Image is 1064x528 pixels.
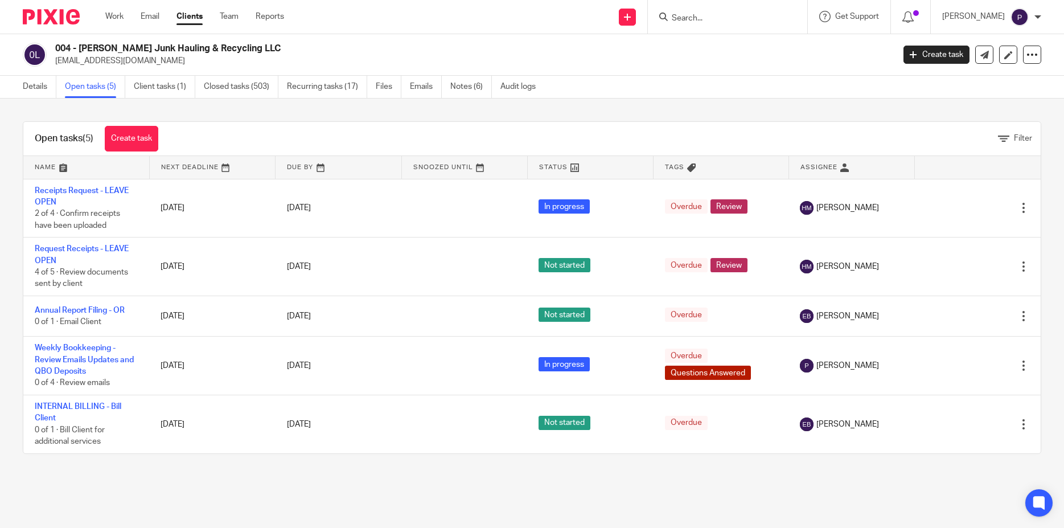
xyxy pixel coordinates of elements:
span: Overdue [665,258,708,272]
a: Annual Report Filing - OR [35,306,125,314]
img: svg%3E [1010,8,1029,26]
span: [DATE] [287,263,311,271]
a: Details [23,76,56,98]
span: 0 of 1 · Email Client [35,318,101,326]
a: INTERNAL BILLING - Bill Client [35,403,121,422]
span: Snoozed Until [413,164,473,170]
a: Clients [176,11,203,22]
td: [DATE] [149,179,275,238]
td: [DATE] [149,238,275,296]
span: Tags [665,164,684,170]
a: Receipts Request - LEAVE OPEN [35,187,129,206]
a: Recurring tasks (17) [287,76,367,98]
span: Not started [539,416,590,430]
a: Create task [105,126,158,152]
img: svg%3E [800,309,814,323]
img: Pixie [23,9,80,24]
img: svg%3E [800,359,814,373]
a: Weekly Bookkeeping - Review Emails Updates and QBO Deposits [35,344,134,375]
span: Filter [1014,134,1032,142]
span: Review [710,258,747,272]
h1: Open tasks [35,133,93,145]
span: (5) [83,134,93,143]
span: 0 of 1 · Bill Client for additional services [35,426,105,446]
span: Get Support [835,13,879,21]
span: [PERSON_NAME] [816,202,879,214]
span: Status [539,164,568,170]
span: [DATE] [287,420,311,428]
a: Reports [256,11,284,22]
img: svg%3E [800,418,814,431]
td: [DATE] [149,337,275,395]
a: Work [105,11,124,22]
a: Open tasks (5) [65,76,125,98]
span: [PERSON_NAME] [816,310,879,322]
span: 2 of 4 · Confirm receipts have been uploaded [35,210,120,230]
span: In progress [539,357,590,371]
span: Not started [539,308,590,322]
span: Overdue [665,349,708,363]
a: Request Receipts - LEAVE OPEN [35,245,129,264]
h2: 004 - [PERSON_NAME] Junk Hauling & Recycling LLC [55,43,720,55]
span: 0 of 4 · Review emails [35,379,110,387]
input: Search [671,14,773,24]
a: Emails [410,76,442,98]
img: svg%3E [800,201,814,215]
span: [DATE] [287,204,311,212]
span: In progress [539,199,590,214]
a: Closed tasks (503) [204,76,278,98]
a: Team [220,11,239,22]
a: Email [141,11,159,22]
span: 4 of 5 · Review documents sent by client [35,268,128,288]
img: svg%3E [800,260,814,273]
p: [PERSON_NAME] [942,11,1005,22]
a: Audit logs [500,76,544,98]
span: [PERSON_NAME] [816,261,879,272]
span: Review [710,199,747,214]
span: [DATE] [287,362,311,370]
a: Files [376,76,401,98]
span: Not started [539,258,590,272]
td: [DATE] [149,395,275,453]
span: Overdue [665,199,708,214]
span: [PERSON_NAME] [816,360,879,371]
a: Client tasks (1) [134,76,195,98]
td: [DATE] [149,296,275,337]
p: [EMAIL_ADDRESS][DOMAIN_NAME] [55,55,886,67]
img: svg%3E [23,43,47,67]
span: [PERSON_NAME] [816,419,879,430]
span: Overdue [665,416,708,430]
a: Create task [903,46,969,64]
span: [DATE] [287,312,311,320]
span: Questions Answered [665,366,751,380]
span: Overdue [665,308,708,322]
a: Notes (6) [450,76,492,98]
